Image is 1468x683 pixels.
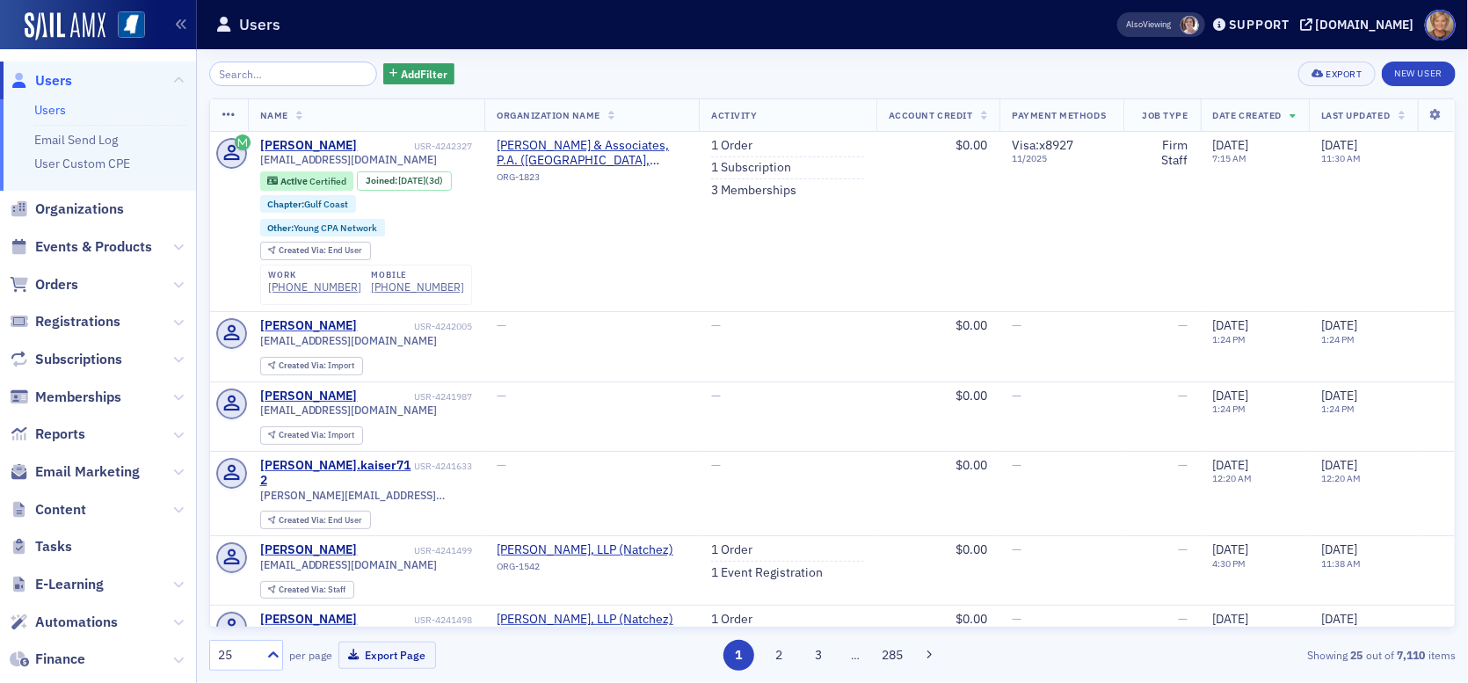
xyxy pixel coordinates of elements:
div: Created Via: Import [260,426,363,445]
strong: 25 [1348,647,1366,663]
time: 4:29 PM [1321,627,1355,639]
a: Organizations [10,200,124,219]
a: [PERSON_NAME] [260,138,358,154]
span: Events & Products [35,237,152,257]
div: Chapter: [260,195,357,213]
div: Created Via: End User [260,511,371,529]
span: $0.00 [956,137,987,153]
a: Content [10,500,86,520]
span: — [711,457,721,473]
span: [EMAIL_ADDRESS][DOMAIN_NAME] [260,153,438,166]
a: [PERSON_NAME] [260,389,358,404]
div: USR-4241633 [414,461,472,472]
div: work [268,270,361,280]
span: … [843,647,868,663]
button: 3 [803,640,834,671]
span: Other : [267,222,294,234]
span: — [1179,317,1188,333]
span: Tasks [35,537,72,556]
span: Account Credit [889,109,972,121]
a: Finance [10,650,85,669]
a: Active Certified [267,175,345,186]
a: Other:Young CPA Network [267,222,377,234]
span: Finance [35,650,85,669]
span: Users [35,71,72,91]
div: Also [1127,18,1144,30]
div: Import [279,431,354,440]
div: Export [1326,69,1363,79]
input: Search… [209,62,377,86]
span: Payment Methods [1012,109,1106,121]
a: [PERSON_NAME] [260,542,358,558]
span: Certified [309,175,346,187]
span: Created Via : [279,584,328,595]
a: [PERSON_NAME].kaiser712 [260,458,411,489]
a: [PHONE_NUMBER] [268,280,361,294]
span: — [1012,457,1021,473]
span: Culumber, Harvey & Associates, P.A. (Gulfport, MS) [497,138,687,169]
a: [PERSON_NAME] [260,612,358,628]
span: Automations [35,613,118,632]
h1: Users [239,14,280,35]
span: Silas Simmons, LLP (Natchez) [497,542,673,558]
div: Created Via: Staff [260,581,354,599]
div: USR-4242005 [360,321,472,332]
time: 12:20 AM [1321,472,1361,484]
span: Subscriptions [35,350,122,369]
span: Add Filter [401,66,447,82]
span: Reports [35,425,85,444]
button: Export [1298,62,1375,86]
a: [PERSON_NAME], LLP (Natchez) [497,612,673,628]
span: — [1179,611,1188,627]
span: Viewing [1127,18,1172,31]
div: [DOMAIN_NAME] [1316,17,1414,33]
time: 1:24 PM [1213,403,1246,415]
span: Organizations [35,200,124,219]
a: Orders [10,275,78,294]
span: — [711,317,721,333]
span: Orders [35,275,78,294]
span: [DATE] [1321,137,1357,153]
div: Firm Staff [1136,138,1188,169]
span: [DATE] [1213,611,1249,627]
button: 285 [877,640,908,671]
div: Other: [260,219,386,236]
span: Created Via : [279,360,328,371]
a: Automations [10,613,118,632]
a: Subscriptions [10,350,122,369]
span: — [1012,317,1021,333]
span: [DATE] [1213,541,1249,557]
div: Staff [279,585,345,595]
div: Joined: 2025-08-15 00:00:00 [357,171,452,191]
span: Silas Simmons, LLP (Natchez) [497,612,673,628]
span: [DATE] [1321,541,1357,557]
span: $0.00 [956,457,987,473]
span: Chapter : [267,198,304,210]
time: 12:20 AM [1213,472,1253,484]
a: Users [10,71,72,91]
span: — [497,317,506,333]
span: Organization Name [497,109,600,121]
span: Profile [1425,10,1456,40]
span: [DATE] [1213,317,1249,333]
a: 1 Order [711,138,752,154]
div: USR-4242327 [360,141,472,152]
span: — [497,457,506,473]
div: USR-4241987 [360,391,472,403]
button: 2 [763,640,794,671]
a: User Custom CPE [34,156,130,171]
span: [EMAIL_ADDRESS][DOMAIN_NAME] [260,334,438,347]
div: (3d) [398,175,443,186]
span: — [1179,457,1188,473]
a: 1 Subscription [711,160,791,176]
div: Support [1229,17,1290,33]
span: Created Via : [279,244,328,256]
img: SailAMX [25,12,105,40]
a: [PHONE_NUMBER] [371,280,464,294]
